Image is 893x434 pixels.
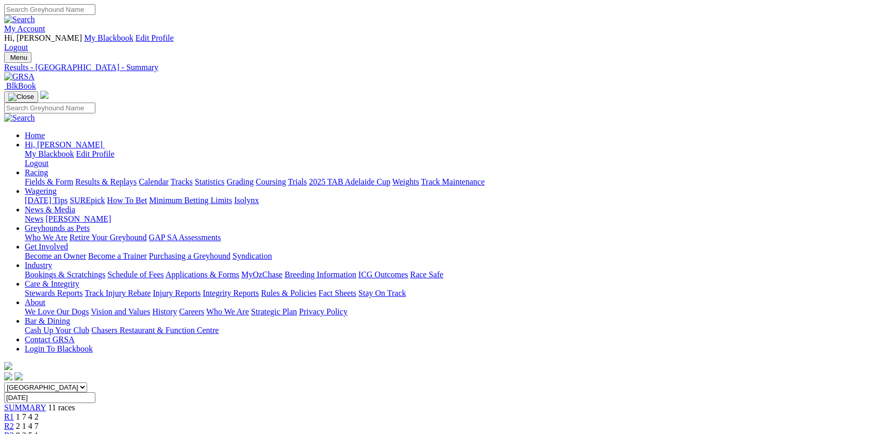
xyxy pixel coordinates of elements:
a: Race Safe [410,270,443,279]
a: Get Involved [25,242,68,251]
img: Search [4,15,35,24]
a: Stay On Track [358,289,406,297]
div: Bar & Dining [25,326,889,335]
div: About [25,307,889,316]
div: Racing [25,177,889,187]
a: Minimum Betting Limits [149,196,232,205]
a: Home [25,131,45,140]
a: Contact GRSA [25,335,74,344]
a: BlkBook [4,81,36,90]
a: ICG Outcomes [358,270,408,279]
a: News & Media [25,205,75,214]
span: BlkBook [6,81,36,90]
a: Become a Trainer [88,252,147,260]
a: History [152,307,177,316]
span: 1 7 4 2 [16,412,39,421]
div: Care & Integrity [25,289,889,298]
span: Hi, [PERSON_NAME] [4,34,82,42]
a: Hi, [PERSON_NAME] [25,140,105,149]
a: Vision and Values [91,307,150,316]
img: twitter.svg [14,372,23,380]
div: Hi, [PERSON_NAME] [25,149,889,168]
a: My Blackbook [84,34,134,42]
a: SUREpick [70,196,105,205]
a: Greyhounds as Pets [25,224,90,232]
img: GRSA [4,72,35,81]
img: facebook.svg [4,372,12,380]
a: My Account [4,24,45,33]
a: Injury Reports [153,289,201,297]
a: Bar & Dining [25,316,70,325]
a: Tracks [171,177,193,186]
a: SUMMARY [4,403,46,412]
a: Privacy Policy [299,307,348,316]
a: [PERSON_NAME] [45,214,111,223]
a: Retire Your Greyhound [70,233,147,242]
a: Logout [25,159,48,168]
a: Edit Profile [76,149,114,158]
a: Calendar [139,177,169,186]
a: Trials [288,177,307,186]
a: Industry [25,261,52,270]
a: Applications & Forms [166,270,239,279]
a: Who We Are [206,307,249,316]
a: Weights [392,177,419,186]
a: Rules & Policies [261,289,317,297]
div: My Account [4,34,889,52]
a: R1 [4,412,14,421]
a: Coursing [256,177,286,186]
a: Careers [179,307,204,316]
a: Care & Integrity [25,279,79,288]
a: GAP SA Assessments [149,233,221,242]
a: Wagering [25,187,57,195]
a: Isolynx [234,196,259,205]
a: Login To Blackbook [25,344,93,353]
span: 2 1 4 7 [16,422,39,430]
a: Track Injury Rebate [85,289,151,297]
a: Schedule of Fees [107,270,163,279]
a: Who We Are [25,233,68,242]
div: Get Involved [25,252,889,261]
a: Bookings & Scratchings [25,270,105,279]
a: Strategic Plan [251,307,297,316]
a: Results - [GEOGRAPHIC_DATA] - Summary [4,63,889,72]
a: We Love Our Dogs [25,307,89,316]
a: R2 [4,422,14,430]
div: Greyhounds as Pets [25,233,889,242]
input: Select date [4,392,95,403]
img: Close [8,93,34,101]
input: Search [4,4,95,15]
a: Cash Up Your Club [25,326,89,335]
img: logo-grsa-white.png [40,91,48,99]
a: Track Maintenance [421,177,485,186]
a: How To Bet [107,196,147,205]
img: logo-grsa-white.png [4,362,12,370]
a: [DATE] Tips [25,196,68,205]
a: Racing [25,168,48,177]
a: Stewards Reports [25,289,82,297]
button: Toggle navigation [4,91,38,103]
a: Fields & Form [25,177,73,186]
a: Chasers Restaurant & Function Centre [91,326,219,335]
a: Grading [227,177,254,186]
div: Industry [25,270,889,279]
img: Search [4,113,35,123]
div: Wagering [25,196,889,205]
a: 2025 TAB Adelaide Cup [309,177,390,186]
a: Syndication [233,252,272,260]
a: MyOzChase [241,270,283,279]
a: Fact Sheets [319,289,356,297]
a: My Blackbook [25,149,74,158]
a: About [25,298,45,307]
a: Breeding Information [285,270,356,279]
a: Purchasing a Greyhound [149,252,230,260]
a: Edit Profile [136,34,174,42]
a: Integrity Reports [203,289,259,297]
span: Hi, [PERSON_NAME] [25,140,103,149]
input: Search [4,103,95,113]
a: Results & Replays [75,177,137,186]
